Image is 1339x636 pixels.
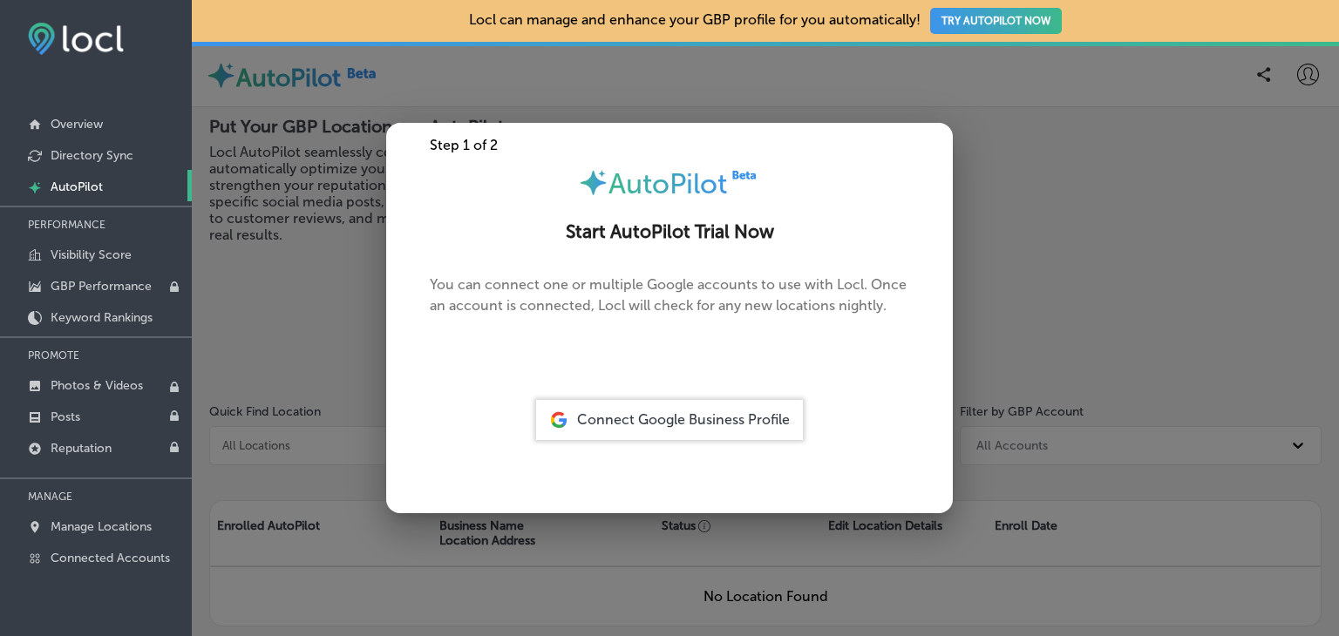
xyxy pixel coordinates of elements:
[28,23,124,55] img: fda3e92497d09a02dc62c9cd864e3231.png
[430,274,909,344] p: You can connect one or multiple Google accounts to use with Locl. Once an account is connected, L...
[51,441,112,456] p: Reputation
[577,411,790,428] span: Connect Google Business Profile
[51,279,152,294] p: GBP Performance
[51,148,133,163] p: Directory Sync
[51,310,153,325] p: Keyword Rankings
[51,179,103,194] p: AutoPilot
[386,137,953,153] div: Step 1 of 2
[51,551,170,565] p: Connected Accounts
[51,409,80,424] p: Posts
[727,167,762,182] img: Beta
[930,8,1062,34] button: TRY AUTOPILOT NOW
[51,378,143,393] p: Photos & Videos
[51,519,152,534] p: Manage Locations
[608,167,727,200] span: AutoPilot
[51,117,103,132] p: Overview
[51,247,132,262] p: Visibility Score
[578,167,608,198] img: autopilot-icon
[407,221,932,243] h2: Start AutoPilot Trial Now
